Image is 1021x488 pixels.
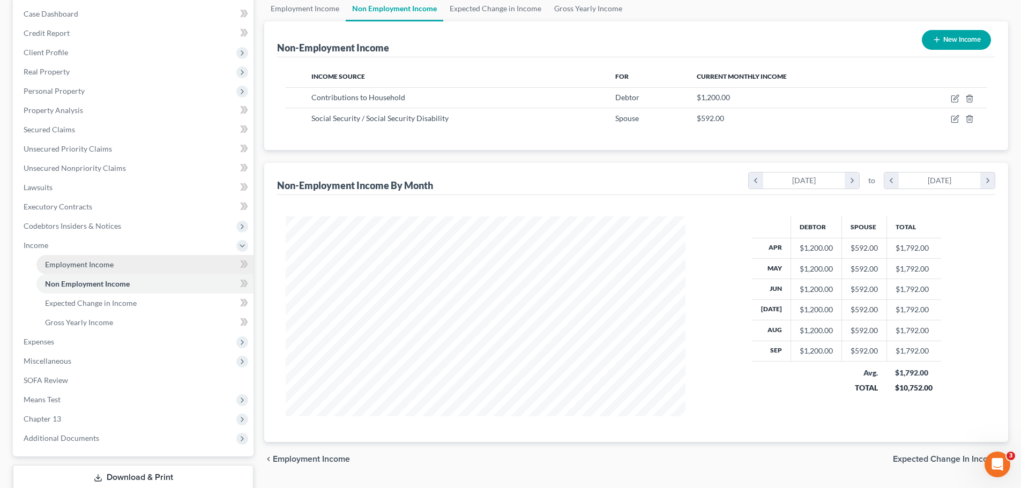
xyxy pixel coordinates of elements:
[24,106,83,115] span: Property Analysis
[24,9,78,18] span: Case Dashboard
[15,159,254,178] a: Unsecured Nonpriority Claims
[800,243,833,253] div: $1,200.00
[980,172,995,189] i: chevron_right
[886,258,941,279] td: $1,792.00
[800,264,833,274] div: $1,200.00
[15,178,254,197] a: Lawsuits
[886,238,941,258] td: $1,792.00
[752,279,791,299] th: Jun
[15,120,254,139] a: Secured Claims
[749,172,763,189] i: chevron_left
[752,320,791,341] th: Aug
[24,125,75,134] span: Secured Claims
[615,72,629,80] span: For
[24,202,92,211] span: Executory Contracts
[24,67,70,76] span: Real Property
[893,455,1000,463] span: Expected Change in Income
[899,172,981,189] div: [DATE]
[277,41,389,54] div: Non-Employment Income
[851,346,878,356] div: $592.00
[697,72,787,80] span: Current Monthly Income
[697,93,730,102] span: $1,200.00
[24,414,61,423] span: Chapter 13
[24,144,112,153] span: Unsecured Priority Claims
[24,163,126,172] span: Unsecured Nonpriority Claims
[45,260,114,269] span: Employment Income
[311,114,449,123] span: Social Security / Social Security Disability
[851,264,878,274] div: $592.00
[851,284,878,295] div: $592.00
[850,382,878,393] div: TOTAL
[851,325,878,336] div: $592.00
[850,367,878,378] div: Avg.
[36,255,254,274] a: Employment Income
[886,299,941,320] td: $1,792.00
[697,114,724,123] span: $592.00
[800,284,833,295] div: $1,200.00
[791,216,841,238] th: Debtor
[15,197,254,216] a: Executory Contracts
[985,452,1010,477] iframe: Intercom live chat
[886,216,941,238] th: Total
[311,93,405,102] span: Contributions to Household
[1007,452,1015,460] span: 3
[24,221,121,230] span: Codebtors Insiders & Notices
[845,172,859,189] i: chevron_right
[752,299,791,320] th: [DATE]
[45,318,113,327] span: Gross Yearly Income
[273,455,350,463] span: Employment Income
[895,367,933,378] div: $1,792.00
[36,294,254,313] a: Expected Change in Income
[886,279,941,299] td: $1,792.00
[15,101,254,120] a: Property Analysis
[895,382,933,393] div: $10,752.00
[36,274,254,294] a: Non Employment Income
[36,313,254,332] a: Gross Yearly Income
[24,183,53,192] span: Lawsuits
[886,341,941,361] td: $1,792.00
[752,341,791,361] th: Sep
[615,114,639,123] span: Spouse
[752,258,791,279] th: May
[24,395,61,404] span: Means Test
[24,376,68,385] span: SOFA Review
[752,238,791,258] th: Apr
[800,304,833,315] div: $1,200.00
[763,172,845,189] div: [DATE]
[264,455,273,463] i: chevron_left
[922,30,991,50] button: New Income
[24,337,54,346] span: Expenses
[45,298,137,307] span: Expected Change in Income
[15,24,254,43] a: Credit Report
[24,86,85,95] span: Personal Property
[15,139,254,159] a: Unsecured Priority Claims
[841,216,886,238] th: Spouse
[24,28,70,37] span: Credit Report
[893,455,1008,463] button: Expected Change in Income chevron_right
[45,279,130,288] span: Non Employment Income
[15,4,254,24] a: Case Dashboard
[800,325,833,336] div: $1,200.00
[615,93,639,102] span: Debtor
[24,433,99,442] span: Additional Documents
[884,172,899,189] i: chevron_left
[24,48,68,57] span: Client Profile
[15,371,254,390] a: SOFA Review
[24,356,71,365] span: Miscellaneous
[851,304,878,315] div: $592.00
[277,179,433,192] div: Non-Employment Income By Month
[311,72,365,80] span: Income Source
[851,243,878,253] div: $592.00
[800,346,833,356] div: $1,200.00
[264,455,350,463] button: chevron_left Employment Income
[868,175,875,186] span: to
[886,320,941,341] td: $1,792.00
[24,241,48,250] span: Income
